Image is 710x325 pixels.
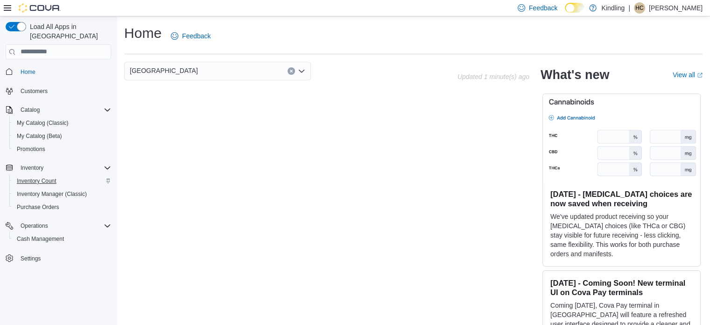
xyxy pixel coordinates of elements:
[2,161,115,174] button: Inventory
[13,175,111,187] span: Inventory Count
[13,117,72,129] a: My Catalog (Classic)
[565,3,584,13] input: Dark Mode
[601,2,625,14] p: Kindling
[17,220,111,231] span: Operations
[9,188,115,201] button: Inventory Manager (Classic)
[17,66,39,78] a: Home
[550,278,693,297] h3: [DATE] - Coming Soon! New terminal UI on Cova Pay terminals
[13,144,111,155] span: Promotions
[17,85,111,97] span: Customers
[21,106,40,114] span: Catalog
[634,2,645,14] div: Hunter Caldwell
[21,164,43,172] span: Inventory
[9,201,115,214] button: Purchase Orders
[9,143,115,156] button: Promotions
[21,255,41,262] span: Settings
[17,203,59,211] span: Purchase Orders
[17,177,56,185] span: Inventory Count
[649,2,703,14] p: [PERSON_NAME]
[6,61,111,289] nav: Complex example
[550,189,693,208] h3: [DATE] - [MEDICAL_DATA] choices are now saved when receiving
[17,235,64,243] span: Cash Management
[17,220,52,231] button: Operations
[17,145,45,153] span: Promotions
[2,219,115,232] button: Operations
[17,253,44,264] a: Settings
[21,222,48,230] span: Operations
[550,212,693,259] p: We've updated product receiving so your [MEDICAL_DATA] choices (like THCa or CBG) stay visible fo...
[17,104,43,116] button: Catalog
[17,162,111,173] span: Inventory
[130,65,198,76] span: [GEOGRAPHIC_DATA]
[9,116,115,130] button: My Catalog (Classic)
[19,3,61,13] img: Cova
[13,188,111,200] span: Inventory Manager (Classic)
[673,71,703,79] a: View allExternal link
[628,2,630,14] p: |
[124,24,162,43] h1: Home
[457,73,529,80] p: Updated 1 minute(s) ago
[17,119,69,127] span: My Catalog (Classic)
[13,233,68,245] a: Cash Management
[9,130,115,143] button: My Catalog (Beta)
[541,67,609,82] h2: What's new
[13,130,66,142] a: My Catalog (Beta)
[17,66,111,78] span: Home
[298,67,305,75] button: Open list of options
[13,233,111,245] span: Cash Management
[17,104,111,116] span: Catalog
[2,251,115,265] button: Settings
[167,27,214,45] a: Feedback
[9,174,115,188] button: Inventory Count
[2,103,115,116] button: Catalog
[288,67,295,75] button: Clear input
[21,87,48,95] span: Customers
[9,232,115,246] button: Cash Management
[182,31,211,41] span: Feedback
[17,190,87,198] span: Inventory Manager (Classic)
[697,72,703,78] svg: External link
[635,2,643,14] span: HC
[17,132,62,140] span: My Catalog (Beta)
[13,202,63,213] a: Purchase Orders
[13,130,111,142] span: My Catalog (Beta)
[2,65,115,79] button: Home
[13,144,49,155] a: Promotions
[17,86,51,97] a: Customers
[13,188,91,200] a: Inventory Manager (Classic)
[26,22,111,41] span: Load All Apps in [GEOGRAPHIC_DATA]
[529,3,557,13] span: Feedback
[2,84,115,98] button: Customers
[21,68,35,76] span: Home
[17,252,111,264] span: Settings
[13,117,111,129] span: My Catalog (Classic)
[13,202,111,213] span: Purchase Orders
[17,162,47,173] button: Inventory
[13,175,60,187] a: Inventory Count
